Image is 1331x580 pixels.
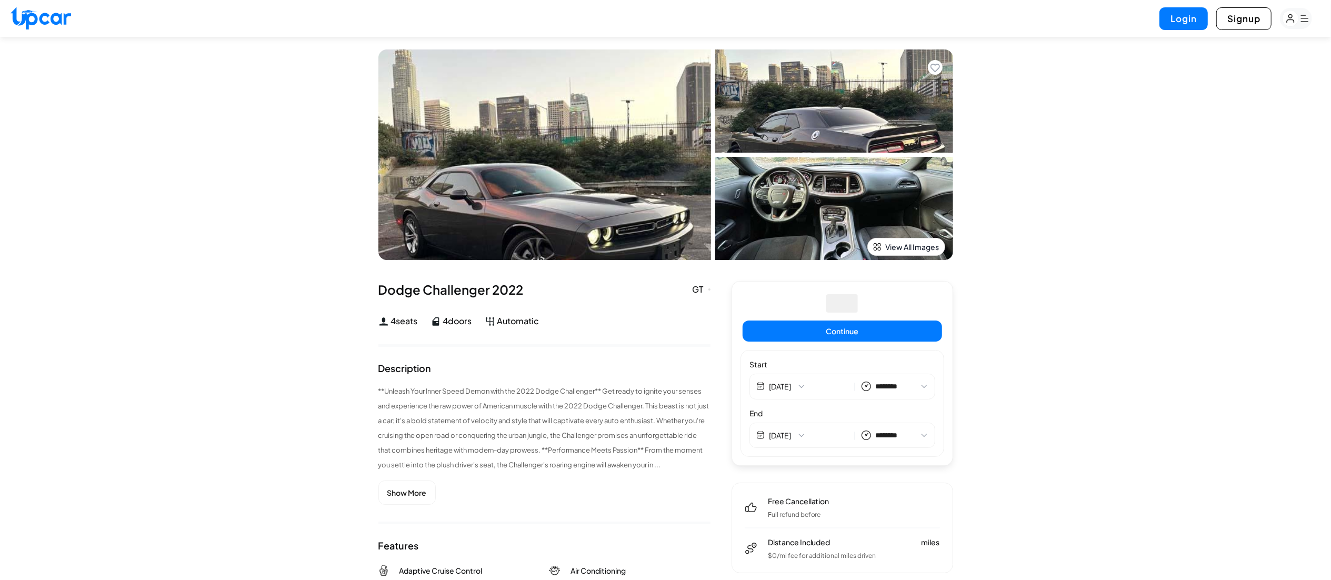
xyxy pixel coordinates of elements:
[768,511,829,519] p: Full refund before
[378,481,436,505] button: Show More
[497,315,539,327] span: Automatic
[715,49,953,153] img: Car Image 1
[928,60,943,75] button: Add to favorites
[768,537,830,547] span: Distance Included
[443,315,472,327] span: 4 doors
[768,552,940,560] p: $ 0 /mi fee for additional miles driven
[549,565,560,576] img: Air Conditioning
[873,243,882,251] img: view-all
[378,565,389,576] img: Adaptive Cruise Control
[571,565,626,576] span: Air Conditioning
[749,359,935,369] label: Start
[391,315,418,327] span: 4 seats
[378,364,432,373] div: Description
[1216,7,1272,30] button: Signup
[378,384,710,472] p: **Unleash Your Inner Speed Demon with the 2022 Dodge Challenger** Get ready to ignite your senses...
[745,501,757,514] img: free-cancel
[692,283,710,296] div: GT
[378,281,710,298] div: Dodge Challenger 2022
[769,430,849,441] button: [DATE]
[769,381,849,392] button: [DATE]
[743,321,942,342] button: Continue
[749,408,935,418] label: End
[768,496,829,506] span: Free Cancellation
[867,238,945,256] button: View All Images
[745,542,757,555] img: distance-included
[922,537,940,547] span: miles
[1159,7,1208,30] button: Login
[886,242,939,252] span: View All Images
[854,381,857,393] span: |
[854,429,857,442] span: |
[378,541,419,551] div: Features
[378,49,711,260] img: Car
[715,157,953,260] img: Car Image 2
[11,7,71,29] img: Upcar Logo
[399,565,483,576] span: Adaptive Cruise Control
